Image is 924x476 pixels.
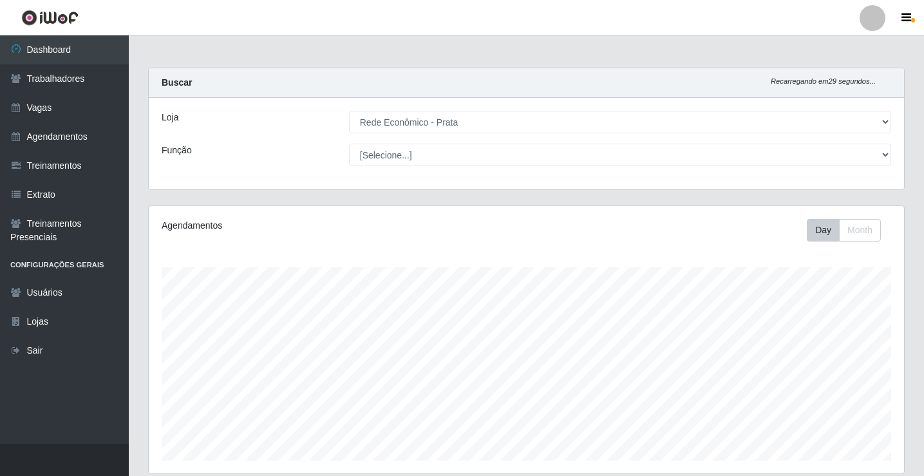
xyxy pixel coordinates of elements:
[162,219,455,233] div: Agendamentos
[771,77,876,85] i: Recarregando em 29 segundos...
[807,219,891,242] div: Toolbar with button groups
[162,111,178,124] label: Loja
[807,219,881,242] div: First group
[807,219,840,242] button: Day
[839,219,881,242] button: Month
[162,144,192,157] label: Função
[21,10,79,26] img: CoreUI Logo
[162,77,192,88] strong: Buscar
